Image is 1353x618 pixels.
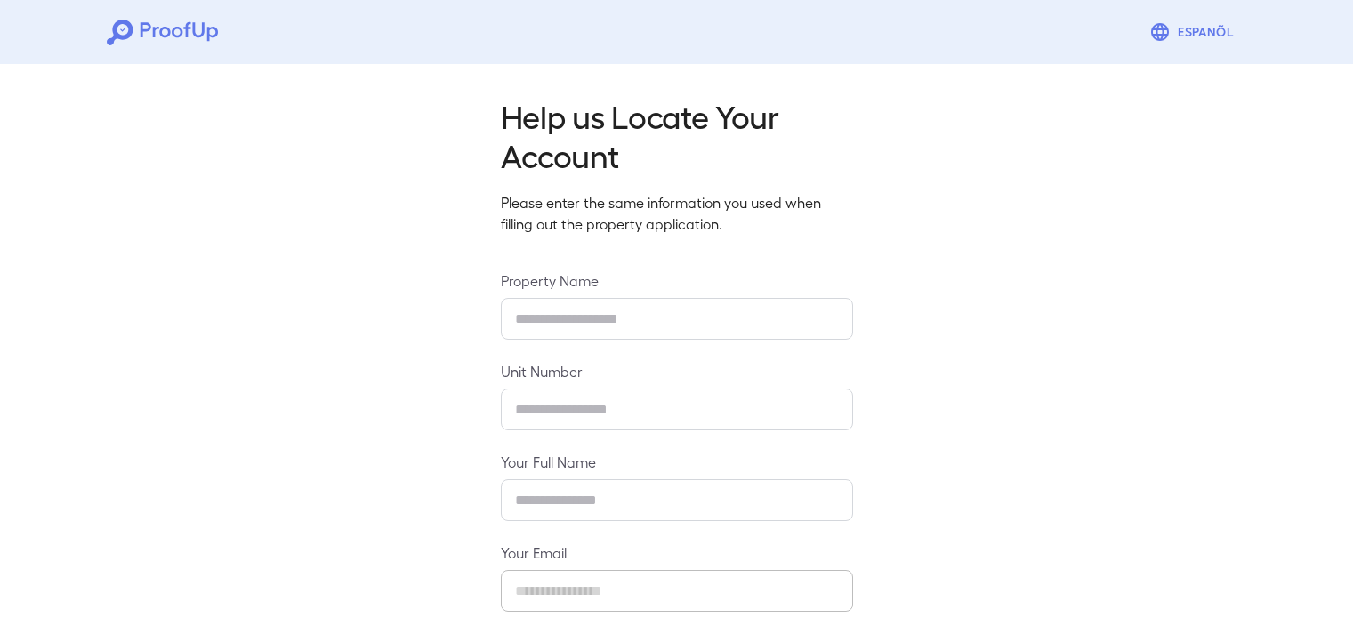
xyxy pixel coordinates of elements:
[1142,14,1246,50] button: Espanõl
[501,96,853,174] h2: Help us Locate Your Account
[501,452,853,472] label: Your Full Name
[501,361,853,381] label: Unit Number
[501,270,853,291] label: Property Name
[501,542,853,563] label: Your Email
[501,192,853,235] p: Please enter the same information you used when filling out the property application.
